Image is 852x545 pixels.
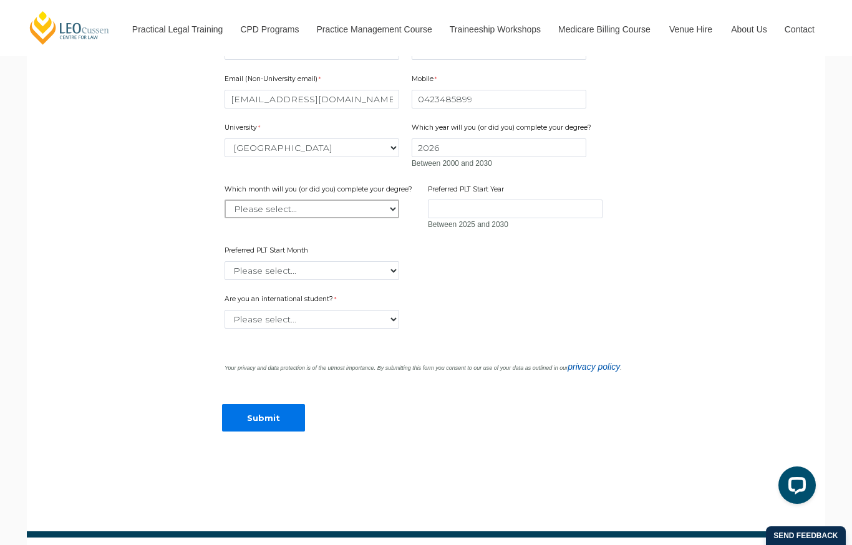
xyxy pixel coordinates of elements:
[768,461,821,514] iframe: LiveChat chat widget
[412,138,586,157] input: Which year will you (or did you) complete your degree?
[231,2,307,56] a: CPD Programs
[123,2,231,56] a: Practical Legal Training
[660,2,722,56] a: Venue Hire
[412,159,492,168] span: Between 2000 and 2030
[307,2,440,56] a: Practice Management Course
[428,200,603,218] input: Preferred PLT Start Year
[225,123,263,135] label: University
[568,362,620,372] a: privacy policy
[225,138,399,157] select: University
[549,2,660,56] a: Medicare Billing Course
[225,246,311,258] label: Preferred PLT Start Month
[222,404,305,432] input: Submit
[225,310,399,329] select: Are you an international student?
[775,2,824,56] a: Contact
[412,90,586,109] input: Mobile
[412,123,594,135] label: Which year will you (or did you) complete your degree?
[225,294,349,307] label: Are you an international student?
[722,2,775,56] a: About Us
[225,74,324,87] label: Email (Non-University email)
[225,200,399,218] select: Which month will you (or did you) complete your degree?
[225,90,399,109] input: Email (Non-University email)
[28,10,111,46] a: [PERSON_NAME] Centre for Law
[225,261,399,280] select: Preferred PLT Start Month
[428,220,508,229] span: Between 2025 and 2030
[225,185,415,197] label: Which month will you (or did you) complete your degree?
[412,74,440,87] label: Mobile
[428,185,507,197] label: Preferred PLT Start Year
[225,365,622,371] i: Your privacy and data protection is of the utmost importance. By submitting this form you consent...
[440,2,549,56] a: Traineeship Workshops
